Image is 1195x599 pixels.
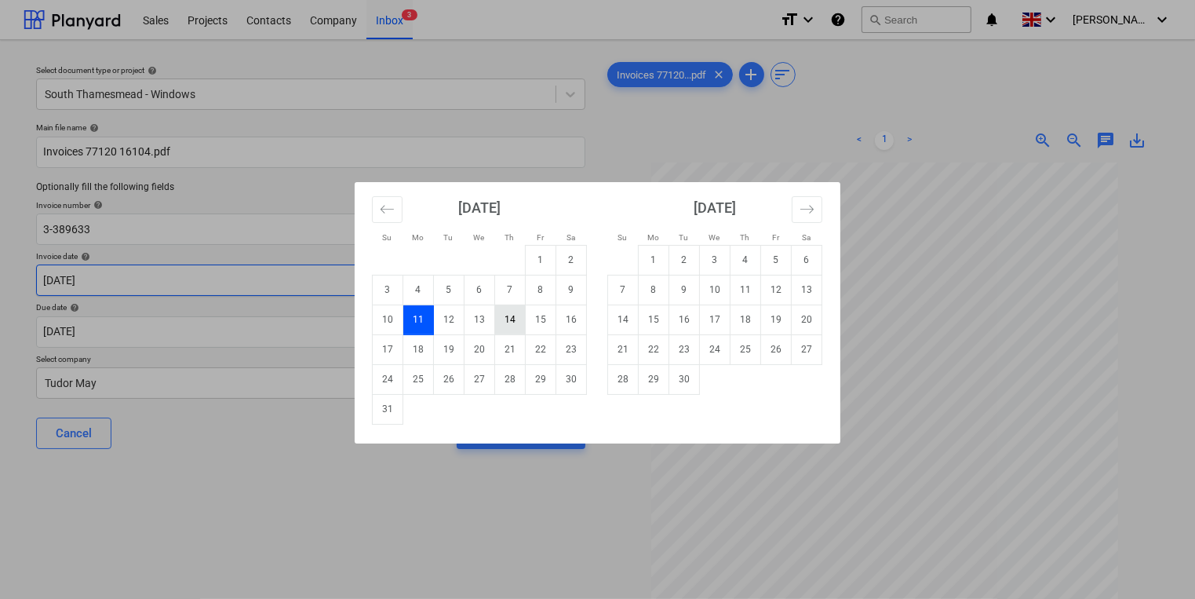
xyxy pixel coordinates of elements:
[403,275,434,305] td: Monday, August 4, 2025
[761,305,792,334] td: Friday, September 19, 2025
[495,275,526,305] td: Thursday, August 7, 2025
[465,305,495,334] td: Wednesday, August 13, 2025
[556,364,587,394] td: Saturday, August 30, 2025
[608,305,639,334] td: Sunday, September 14, 2025
[526,245,556,275] td: Friday, August 1, 2025
[792,275,822,305] td: Saturday, September 13, 2025
[669,245,700,275] td: Tuesday, September 2, 2025
[639,275,669,305] td: Monday, September 8, 2025
[700,275,730,305] td: Wednesday, September 10, 2025
[1117,524,1195,599] iframe: Chat Widget
[526,275,556,305] td: Friday, August 8, 2025
[556,275,587,305] td: Saturday, August 9, 2025
[526,305,556,334] td: Friday, August 15, 2025
[567,233,575,242] small: Sa
[495,334,526,364] td: Thursday, August 21, 2025
[403,364,434,394] td: Monday, August 25, 2025
[792,245,822,275] td: Saturday, September 6, 2025
[556,334,587,364] td: Saturday, August 23, 2025
[465,334,495,364] td: Wednesday, August 20, 2025
[669,305,700,334] td: Tuesday, September 16, 2025
[474,233,485,242] small: We
[465,364,495,394] td: Wednesday, August 27, 2025
[537,233,544,242] small: Fr
[412,233,424,242] small: Mo
[373,275,403,305] td: Sunday, August 3, 2025
[556,305,587,334] td: Saturday, August 16, 2025
[772,233,779,242] small: Fr
[741,233,750,242] small: Th
[761,245,792,275] td: Friday, September 5, 2025
[792,305,822,334] td: Saturday, September 20, 2025
[700,334,730,364] td: Wednesday, September 24, 2025
[373,334,403,364] td: Sunday, August 17, 2025
[444,233,454,242] small: Tu
[526,364,556,394] td: Friday, August 29, 2025
[495,364,526,394] td: Thursday, August 28, 2025
[526,334,556,364] td: Friday, August 22, 2025
[434,305,465,334] td: Tuesday, August 12, 2025
[694,199,736,216] strong: [DATE]
[373,394,403,424] td: Sunday, August 31, 2025
[669,275,700,305] td: Tuesday, September 9, 2025
[373,364,403,394] td: Sunday, August 24, 2025
[761,275,792,305] td: Friday, September 12, 2025
[669,364,700,394] td: Tuesday, September 30, 2025
[792,196,822,223] button: Move forward to switch to the next month.
[679,233,689,242] small: Tu
[639,245,669,275] td: Monday, September 1, 2025
[639,334,669,364] td: Monday, September 22, 2025
[372,196,403,223] button: Move backward to switch to the previous month.
[355,182,840,444] div: Calendar
[608,364,639,394] td: Sunday, September 28, 2025
[639,364,669,394] td: Monday, September 29, 2025
[373,305,403,334] td: Sunday, August 10, 2025
[556,245,587,275] td: Saturday, August 2, 2025
[730,305,761,334] td: Thursday, September 18, 2025
[761,334,792,364] td: Friday, September 26, 2025
[730,275,761,305] td: Thursday, September 11, 2025
[647,233,659,242] small: Mo
[465,275,495,305] td: Wednesday, August 6, 2025
[792,334,822,364] td: Saturday, September 27, 2025
[639,305,669,334] td: Monday, September 15, 2025
[434,334,465,364] td: Tuesday, August 19, 2025
[434,275,465,305] td: Tuesday, August 5, 2025
[709,233,720,242] small: We
[730,334,761,364] td: Thursday, September 25, 2025
[802,233,811,242] small: Sa
[458,199,501,216] strong: [DATE]
[608,334,639,364] td: Sunday, September 21, 2025
[403,305,434,334] td: Selected. Monday, August 11, 2025
[700,305,730,334] td: Wednesday, September 17, 2025
[505,233,515,242] small: Th
[434,364,465,394] td: Tuesday, August 26, 2025
[618,233,628,242] small: Su
[383,233,392,242] small: Su
[669,334,700,364] td: Tuesday, September 23, 2025
[700,245,730,275] td: Wednesday, September 3, 2025
[608,275,639,305] td: Sunday, September 7, 2025
[495,305,526,334] td: Thursday, August 14, 2025
[730,245,761,275] td: Thursday, September 4, 2025
[403,334,434,364] td: Monday, August 18, 2025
